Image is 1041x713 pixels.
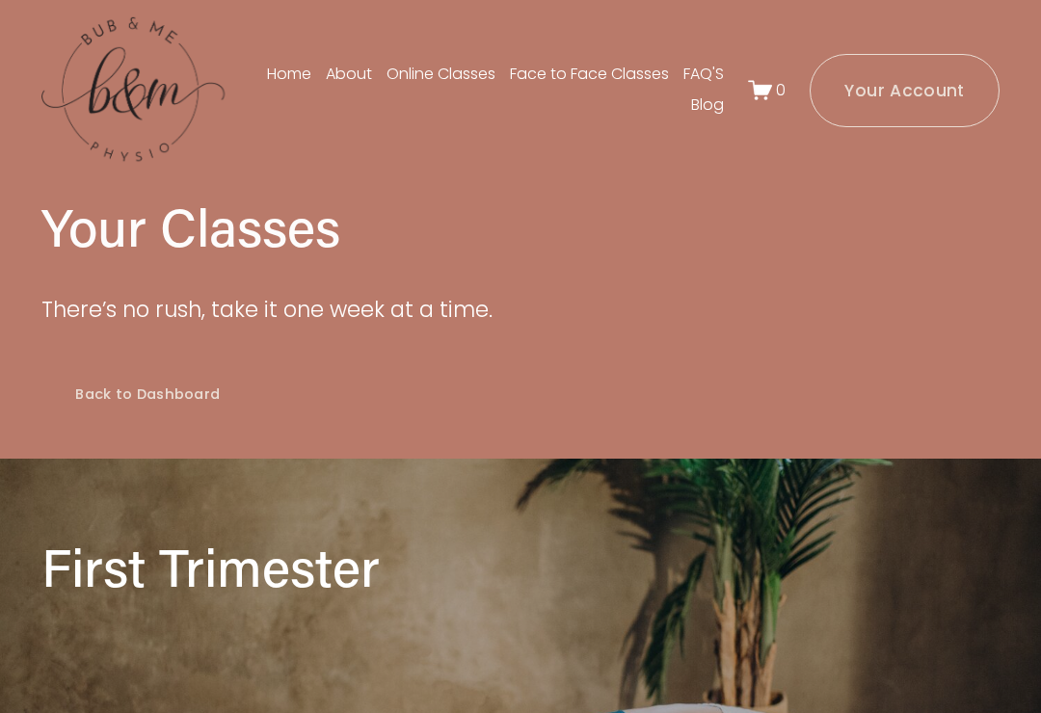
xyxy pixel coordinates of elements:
[41,534,1000,599] h1: First Trimester
[41,361,254,428] a: Back to Dashboard
[844,79,964,102] ms-portal-inner: Your Account
[41,15,225,165] img: bubandme
[267,60,311,91] a: Home
[683,60,724,91] a: FAQ'S
[810,54,1000,127] a: Your Account
[776,79,786,101] span: 0
[510,60,669,91] a: Face to Face Classes
[41,194,760,259] h1: Your Classes
[387,60,495,91] a: Online Classes
[326,60,372,91] a: About
[748,78,787,102] a: 0 items in cart
[41,290,760,329] p: There’s no rush, take it one week at a time.
[691,91,724,121] a: Blog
